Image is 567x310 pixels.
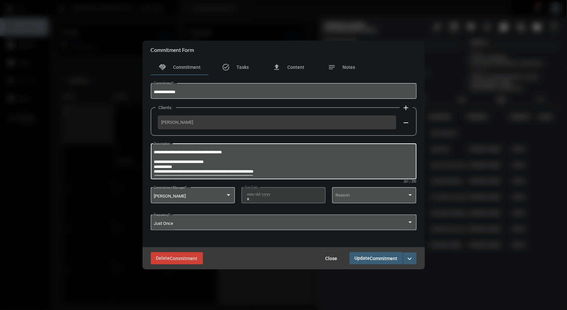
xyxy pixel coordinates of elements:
[159,63,167,71] mat-icon: handshake
[170,256,198,261] span: Commitment
[222,63,230,71] mat-icon: task_alt
[173,65,201,70] span: Commitment
[406,255,414,263] mat-icon: expand_more
[155,105,176,110] label: Clients:
[402,104,410,112] mat-icon: add
[273,63,281,71] mat-icon: file_upload
[328,63,336,71] mat-icon: notes
[326,256,337,261] span: Close
[154,221,173,226] span: Just Once
[161,120,393,125] span: [PERSON_NAME]
[151,47,194,53] h2: Commitment Form
[156,255,198,261] span: Delete
[151,252,203,264] button: DeleteCommitment
[404,180,417,184] mat-hint: 261 / 200
[349,252,403,264] button: UpdateCommitment
[236,65,249,70] span: Tasks
[320,252,343,264] button: Close
[154,194,186,199] span: [PERSON_NAME]
[355,255,398,261] span: Update
[287,65,304,70] span: Content
[402,119,410,127] mat-icon: remove
[370,256,398,261] span: Commitment
[343,65,355,70] span: Notes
